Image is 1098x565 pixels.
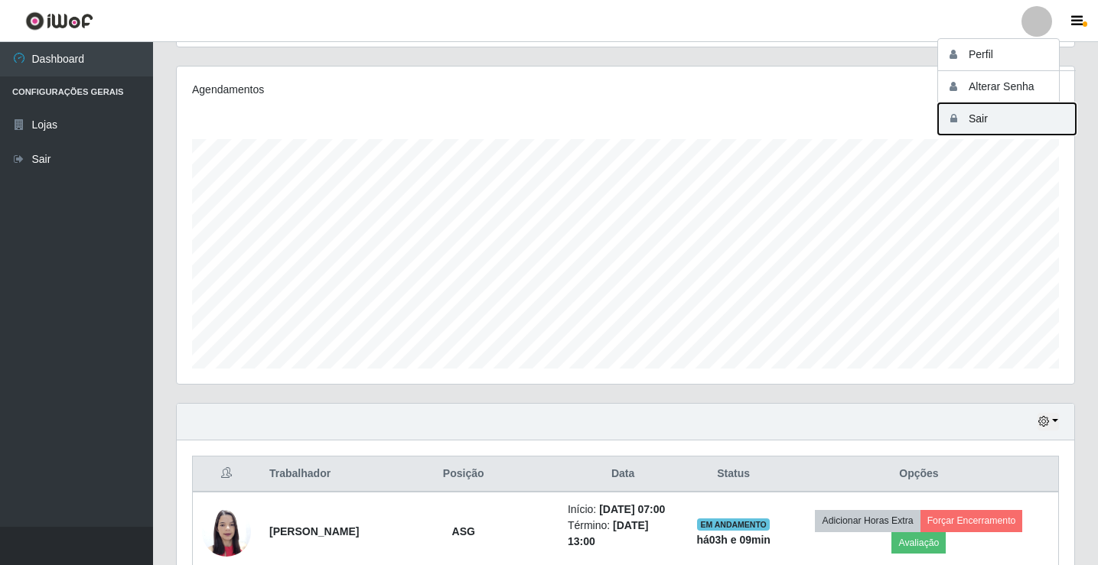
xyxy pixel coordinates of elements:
strong: [PERSON_NAME] [269,525,359,537]
th: Trabalhador [260,456,368,492]
li: Término: [568,518,678,550]
span: EM ANDAMENTO [697,518,770,531]
time: [DATE] 07:00 [599,503,665,515]
div: Agendamentos [192,82,540,98]
th: Data [559,456,687,492]
th: Opções [780,456,1059,492]
button: Perfil [938,39,1076,71]
th: Status [687,456,780,492]
button: Avaliação [891,532,946,554]
li: Início: [568,502,678,518]
strong: ASG [452,525,475,537]
button: Forçar Encerramento [920,510,1023,531]
button: Sair [938,103,1076,135]
button: Adicionar Horas Extra [815,510,920,531]
img: CoreUI Logo [25,11,93,31]
strong: há 03 h e 09 min [696,534,771,546]
img: 1732967695446.jpeg [202,499,251,564]
th: Posição [368,456,558,492]
button: Alterar Senha [938,71,1076,103]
